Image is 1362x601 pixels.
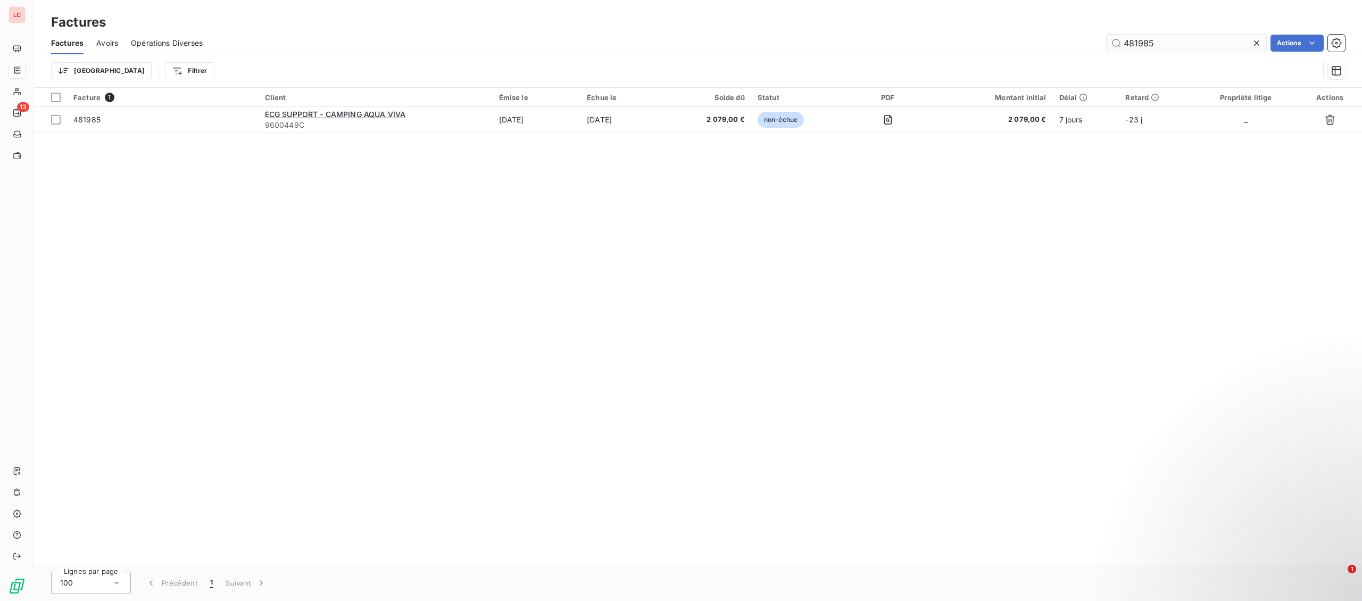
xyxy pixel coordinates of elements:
button: Actions [1270,35,1324,52]
span: Factures [51,38,84,48]
span: 2 079,00 € [936,114,1047,125]
span: Opérations Diverses [131,38,203,48]
div: Solde dû [676,93,744,102]
span: _ [1244,115,1248,124]
div: Émise le [499,93,575,102]
span: -23 j [1125,115,1142,124]
div: Délai [1059,93,1113,102]
span: ECG SUPPORT - CAMPING AQUA VIVA [265,110,406,119]
h3: Factures [51,13,106,32]
button: Précédent [139,572,204,594]
button: Filtrer [165,62,214,79]
div: Actions [1304,93,1356,102]
span: 1 [105,93,114,102]
td: [DATE] [580,107,669,133]
button: 1 [204,572,219,594]
span: Avoirs [96,38,118,48]
span: 1 [210,578,213,588]
span: 2 079,00 € [676,114,744,125]
iframe: Intercom notifications message [1149,498,1362,572]
span: Facture [73,93,101,102]
span: 100 [60,578,73,588]
button: [GEOGRAPHIC_DATA] [51,62,152,79]
img: Logo LeanPay [9,578,26,595]
div: Échue le [587,93,663,102]
span: 481985 [73,115,101,124]
div: LC [9,6,26,23]
td: [DATE] [493,107,581,133]
input: Rechercher [1107,35,1266,52]
div: Propriété litige [1201,93,1292,102]
div: Client [265,93,486,102]
div: Montant initial [936,93,1047,102]
div: Statut [758,93,840,102]
div: Retard [1125,93,1187,102]
span: 13 [17,102,29,112]
iframe: Intercom live chat [1326,565,1351,590]
div: PDF [853,93,923,102]
span: 1 [1348,565,1356,573]
td: 7 jours [1053,107,1119,133]
span: non-échue [758,112,804,128]
span: 9600449C [265,120,486,130]
button: Suivant [219,572,273,594]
